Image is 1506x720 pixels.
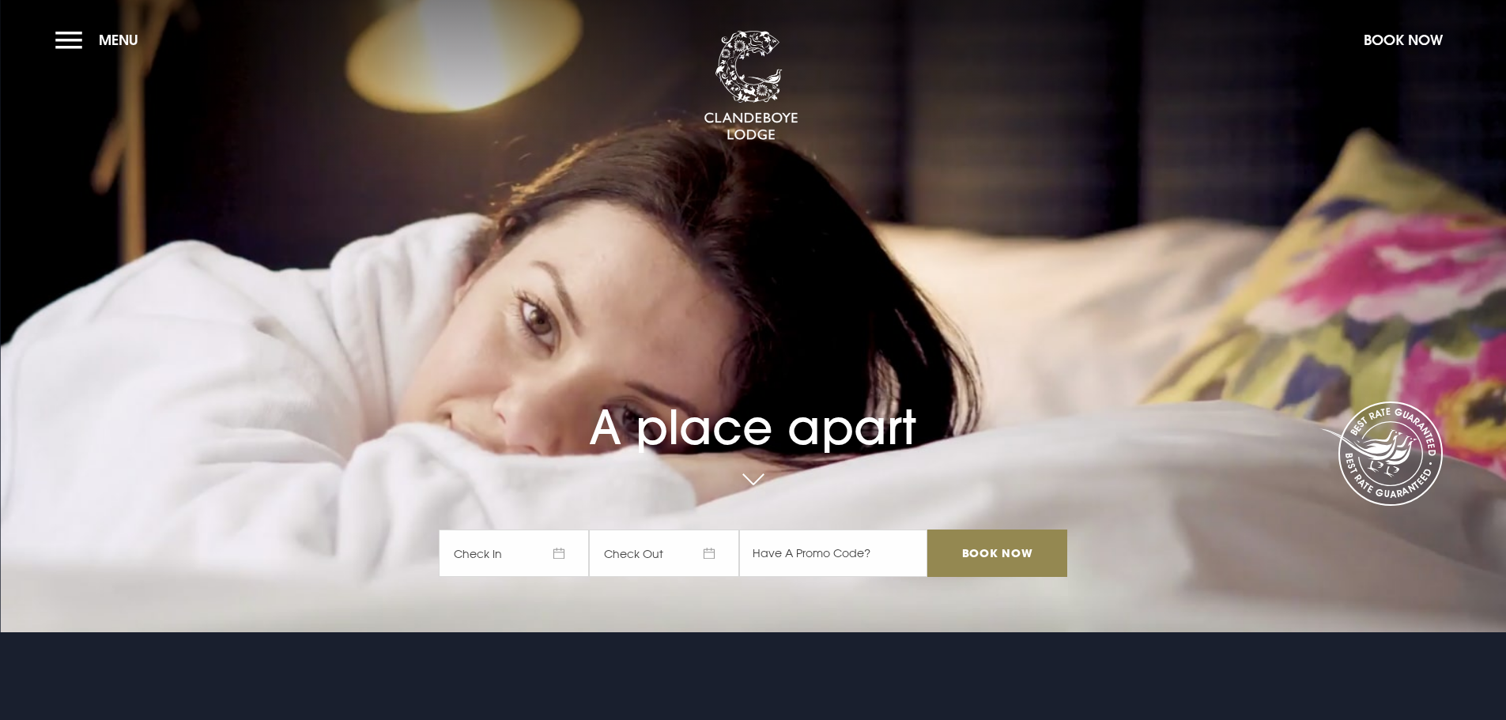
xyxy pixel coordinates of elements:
input: Book Now [927,530,1066,577]
button: Menu [55,23,146,57]
img: Clandeboye Lodge [704,31,798,141]
span: Check Out [589,530,739,577]
span: Menu [99,31,138,49]
h1: A place apart [439,355,1066,455]
span: Check In [439,530,589,577]
input: Have A Promo Code? [739,530,927,577]
button: Book Now [1356,23,1451,57]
